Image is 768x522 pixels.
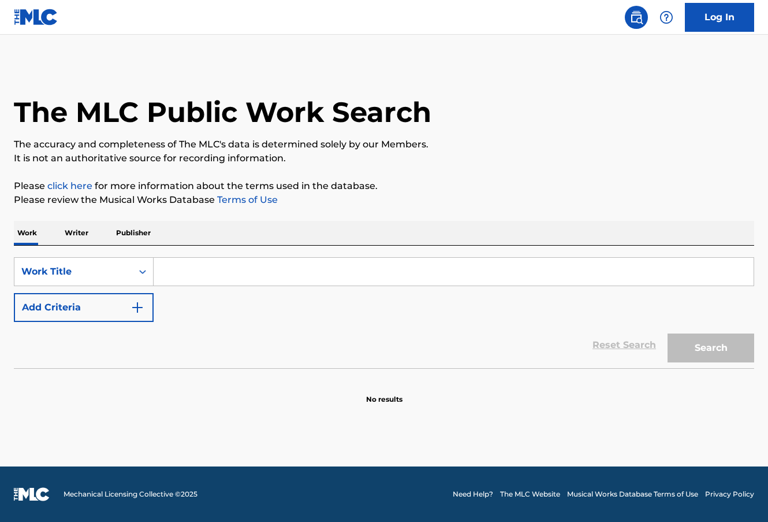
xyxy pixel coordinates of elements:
a: Privacy Policy [705,489,754,499]
a: Musical Works Database Terms of Use [567,489,698,499]
a: Need Help? [453,489,493,499]
p: Writer [61,221,92,245]
img: 9d2ae6d4665cec9f34b9.svg [131,301,144,314]
div: Help [655,6,678,29]
form: Search Form [14,257,754,368]
p: It is not an authoritative source for recording information. [14,151,754,165]
img: logo [14,487,50,501]
p: Please review the Musical Works Database [14,193,754,207]
img: search [629,10,643,24]
p: The accuracy and completeness of The MLC's data is determined solely by our Members. [14,138,754,151]
button: Add Criteria [14,293,154,322]
h1: The MLC Public Work Search [14,95,431,129]
img: help [659,10,673,24]
a: Terms of Use [215,194,278,205]
span: Mechanical Licensing Collective © 2025 [64,489,197,499]
p: Publisher [113,221,154,245]
div: Work Title [21,265,125,279]
img: MLC Logo [14,9,58,25]
p: No results [366,380,402,405]
a: Log In [685,3,754,32]
a: click here [47,180,92,191]
p: Please for more information about the terms used in the database. [14,179,754,193]
p: Work [14,221,40,245]
a: Public Search [625,6,648,29]
a: The MLC Website [500,489,560,499]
